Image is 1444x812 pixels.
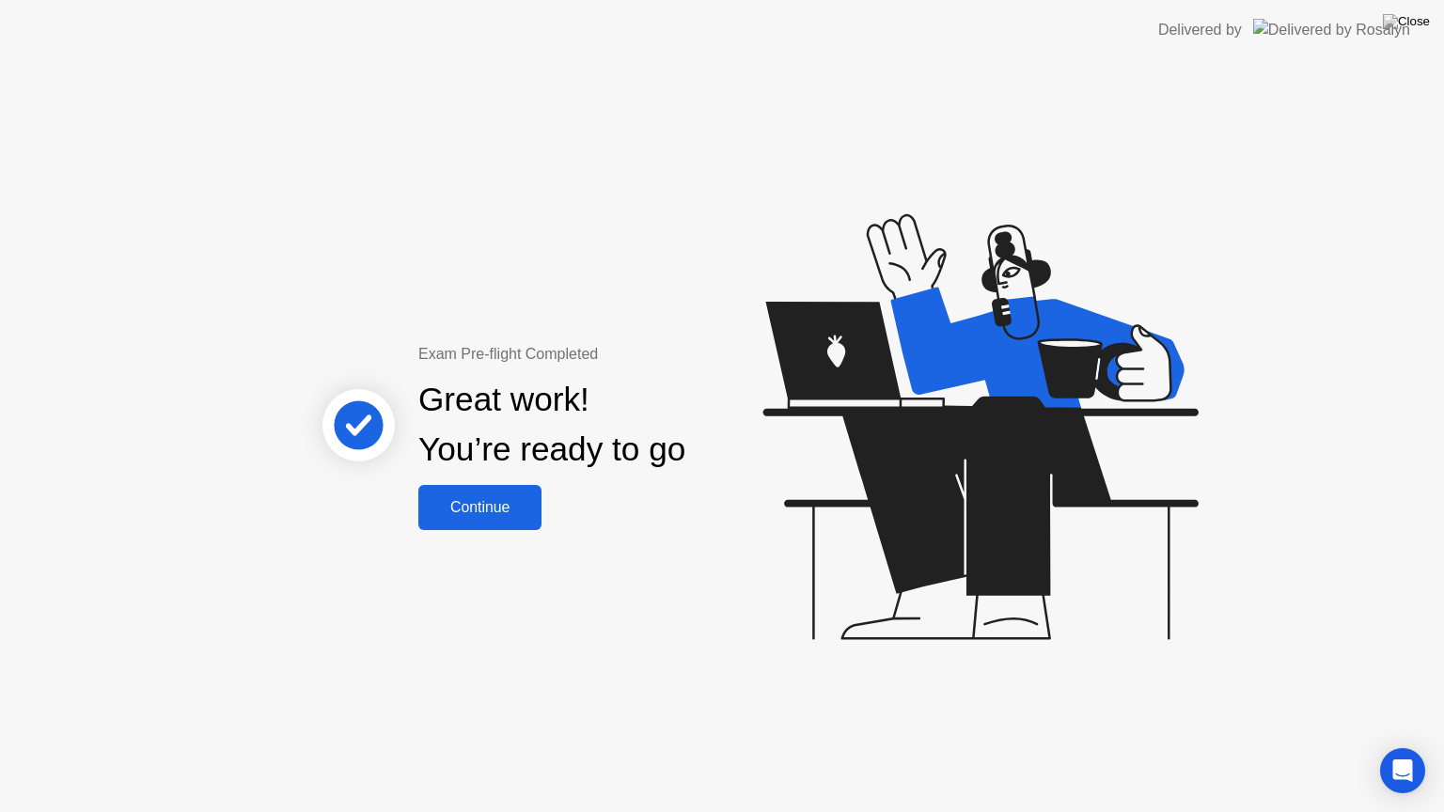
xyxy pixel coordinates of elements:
[424,499,536,516] div: Continue
[1380,748,1425,793] div: Open Intercom Messenger
[1253,19,1410,40] img: Delivered by Rosalyn
[418,375,685,475] div: Great work! You’re ready to go
[418,485,541,530] button: Continue
[1383,14,1430,29] img: Close
[1158,19,1242,41] div: Delivered by
[418,343,807,366] div: Exam Pre-flight Completed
